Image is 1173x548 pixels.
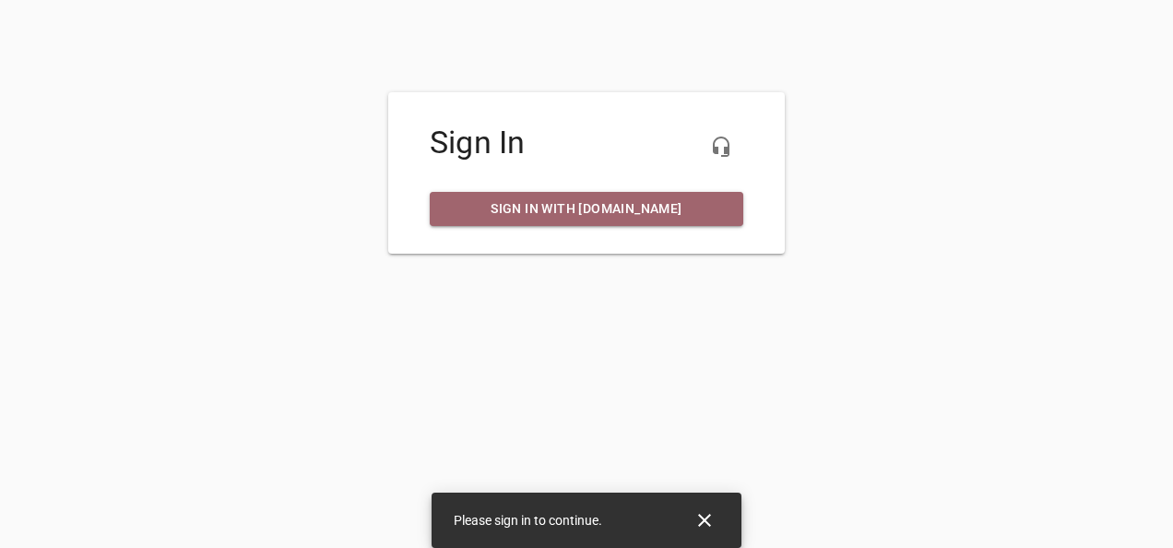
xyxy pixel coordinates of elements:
button: Close [682,498,727,542]
span: Please sign in to continue. [454,513,602,528]
h4: Sign In [430,125,743,161]
button: Live Chat [699,125,743,169]
span: Sign in with [DOMAIN_NAME] [444,197,729,220]
a: Sign in with [DOMAIN_NAME] [430,192,743,226]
